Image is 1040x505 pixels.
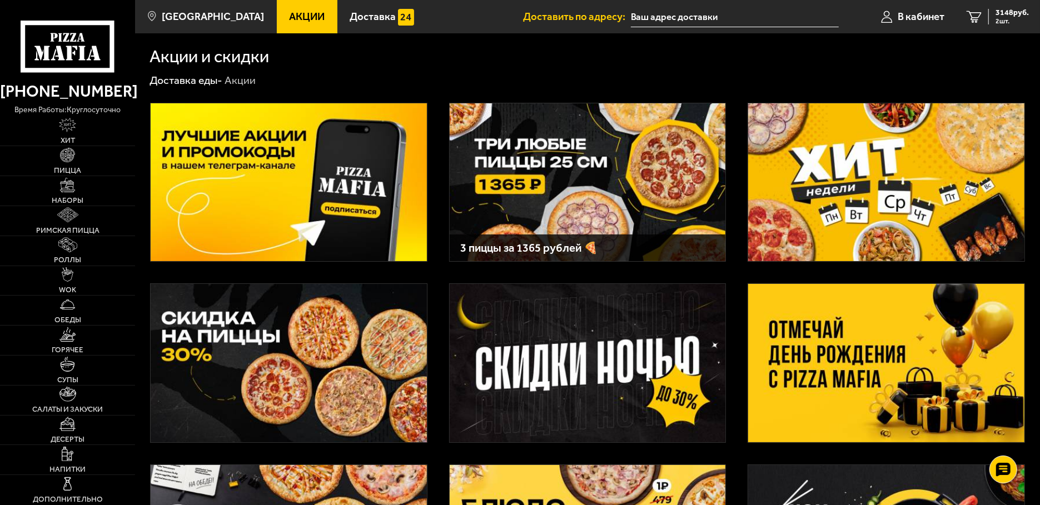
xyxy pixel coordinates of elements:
[49,466,86,473] span: Напитки
[225,73,256,87] div: Акции
[32,406,103,413] span: Салаты и закуски
[996,9,1029,17] span: 3148 руб.
[59,286,76,294] span: WOK
[350,12,396,22] span: Доставка
[51,436,84,443] span: Десерты
[36,227,99,234] span: Римская пицца
[289,12,325,22] span: Акции
[162,12,264,22] span: [GEOGRAPHIC_DATA]
[631,7,839,27] input: Ваш адрес доставки
[52,197,83,204] span: Наборы
[33,496,103,503] span: Дополнительно
[996,18,1029,24] span: 2 шт.
[150,74,223,87] a: Доставка еды-
[54,316,81,324] span: Обеды
[449,103,726,262] a: 3 пиццы за 1365 рублей 🍕
[898,12,944,22] span: В кабинет
[54,167,81,174] span: Пицца
[460,242,714,253] h3: 3 пиццы за 1365 рублей 🍕
[523,12,631,22] span: Доставить по адресу:
[61,137,75,144] span: Хит
[57,376,78,384] span: Супы
[398,9,414,25] img: 15daf4d41897b9f0e9f617042186c801.svg
[52,346,83,354] span: Горячее
[150,48,270,65] h1: Акции и скидки
[631,7,839,27] span: Россия, Санкт-Петербург, улица Подвойского, 14к1
[54,256,81,264] span: Роллы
